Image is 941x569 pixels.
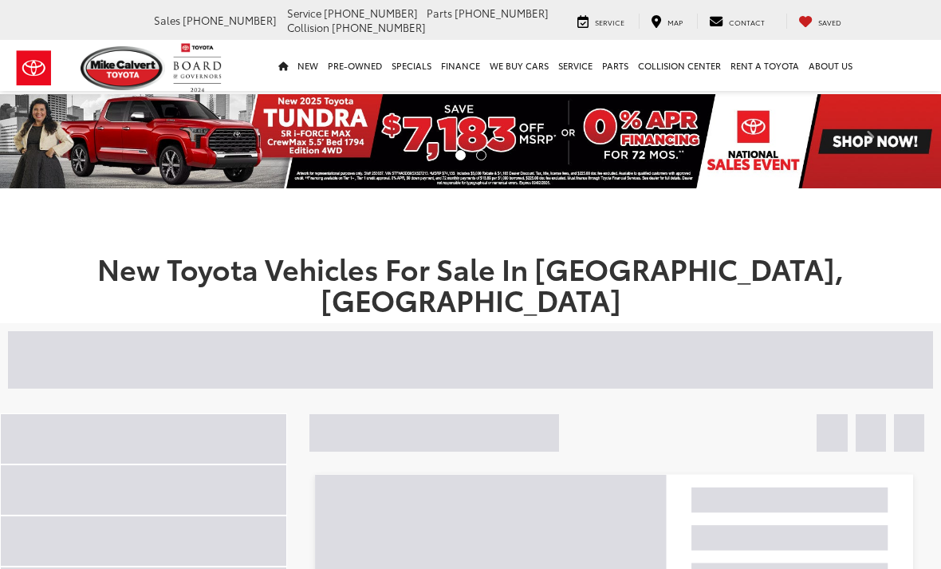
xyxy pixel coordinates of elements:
span: Collision [287,20,329,34]
a: About Us [804,40,857,91]
img: Mike Calvert Toyota [81,46,165,90]
span: [PHONE_NUMBER] [332,20,426,34]
a: New [293,40,323,91]
span: [PHONE_NUMBER] [183,13,277,27]
span: Parts [427,6,452,20]
a: Pre-Owned [323,40,387,91]
a: My Saved Vehicles [786,14,853,29]
a: WE BUY CARS [485,40,553,91]
a: Collision Center [633,40,726,91]
span: [PHONE_NUMBER] [324,6,418,20]
img: Toyota [4,42,64,94]
span: Service [287,6,321,20]
a: Specials [387,40,436,91]
a: Parts [597,40,633,91]
a: Rent a Toyota [726,40,804,91]
a: Map [639,14,695,29]
a: Contact [697,14,777,29]
span: Sales [154,13,180,27]
a: Finance [436,40,485,91]
span: Service [595,17,624,27]
a: Service [553,40,597,91]
span: Saved [818,17,841,27]
a: Home [274,40,293,91]
span: Map [667,17,683,27]
span: Contact [729,17,765,27]
a: Service [565,14,636,29]
span: [PHONE_NUMBER] [455,6,549,20]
